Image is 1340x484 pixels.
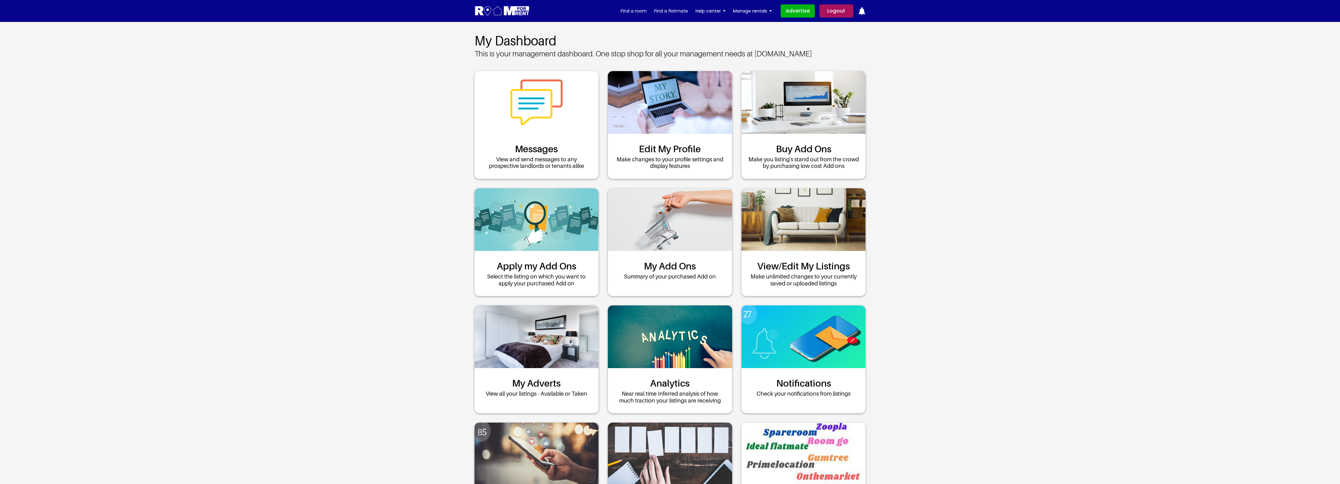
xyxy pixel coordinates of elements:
[776,377,831,389] a: Notifications
[776,143,831,154] a: Buy Add Ons
[621,6,647,16] a: Find a room
[497,260,576,272] a: Apply my Add Ons
[650,377,690,389] a: Analytics
[512,377,561,389] a: My Adverts
[819,4,853,18] a: Logout
[781,4,815,18] a: Advertise
[654,6,688,16] a: Find a flatmate
[858,7,866,15] img: ic-notification
[696,6,726,16] a: Help center
[644,260,696,272] a: My Add Ons
[733,6,772,16] a: Manage rentals
[639,143,701,154] a: Edit My Profile
[515,143,558,154] a: Messages
[757,260,850,272] a: View/Edit My Listings
[475,5,530,17] img: Logo for Room for Rent, featuring a welcoming design with a house icon and modern typography
[475,33,866,48] h2: My Dashboard
[475,49,866,59] p: This is your management dashboard. One stop shop for all your management needs at [DOMAIN_NAME]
